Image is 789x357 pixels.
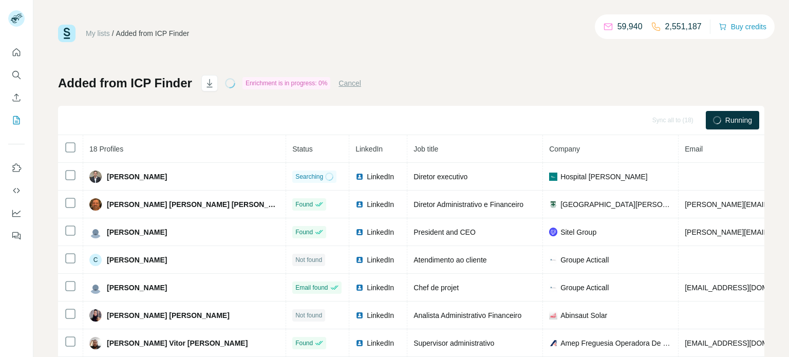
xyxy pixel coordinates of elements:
span: Found [295,200,313,209]
span: Atendimento ao cliente [414,256,486,264]
span: Abinsaut Solar [560,310,607,321]
span: [PERSON_NAME] [PERSON_NAME] [107,310,230,321]
p: 2,551,187 [665,21,702,33]
button: Feedback [8,227,25,245]
li: / [112,28,114,39]
button: Quick start [8,43,25,62]
img: Avatar [89,337,102,349]
span: Hospital [PERSON_NAME] [560,172,648,182]
span: Not found [295,255,322,265]
span: LinkedIn [367,199,394,210]
button: My lists [8,111,25,129]
span: [GEOGRAPHIC_DATA][PERSON_NAME] [GEOGRAPHIC_DATA] [560,199,672,210]
button: Enrich CSV [8,88,25,107]
span: Found [295,228,313,237]
span: Sitel Group [560,227,596,237]
img: Avatar [89,281,102,294]
img: LinkedIn logo [355,200,364,209]
span: Diretor executivo [414,173,467,181]
span: Running [725,115,752,125]
button: Use Surfe on LinkedIn [8,159,25,177]
span: Supervisor administrativo [414,339,494,347]
div: Enrichment is in progress: 0% [242,77,330,89]
span: Company [549,145,580,153]
span: LinkedIn [367,172,394,182]
span: LinkedIn [367,338,394,348]
span: [PERSON_NAME] Vitor [PERSON_NAME] [107,338,248,348]
span: [PERSON_NAME] [107,283,167,293]
img: company-logo [549,284,557,292]
span: Analista Administrativo Financeiro [414,311,521,320]
img: company-logo [549,228,557,236]
span: Job title [414,145,438,153]
span: Chef de projet [414,284,459,292]
button: Search [8,66,25,84]
img: company-logo [549,173,557,181]
div: Added from ICP Finder [116,28,190,39]
span: Amep Freguesia Operadora De Plano De Saude [560,338,672,348]
button: Cancel [339,78,361,88]
span: 18 Profiles [89,145,123,153]
img: Avatar [89,226,102,238]
span: Groupe Acticall [560,283,609,293]
span: Email found [295,283,328,292]
span: [PERSON_NAME] [PERSON_NAME] [PERSON_NAME] [107,199,279,210]
button: Dashboard [8,204,25,222]
img: Avatar [89,198,102,211]
img: Avatar [89,309,102,322]
img: LinkedIn logo [355,339,364,347]
span: LinkedIn [367,283,394,293]
span: Found [295,339,313,348]
img: company-logo [549,339,557,347]
span: Status [292,145,313,153]
img: LinkedIn logo [355,256,364,264]
img: LinkedIn logo [355,173,364,181]
span: President and CEO [414,228,476,236]
img: LinkedIn logo [355,284,364,292]
span: [PERSON_NAME] [107,172,167,182]
span: Searching [295,172,323,181]
span: LinkedIn [355,145,383,153]
span: Groupe Acticall [560,255,609,265]
span: LinkedIn [367,255,394,265]
h1: Added from ICP Finder [58,75,192,91]
span: [PERSON_NAME] [107,227,167,237]
img: company-logo [549,200,557,209]
img: Surfe Logo [58,25,76,42]
span: Not found [295,311,322,320]
span: [PERSON_NAME] [107,255,167,265]
button: Use Surfe API [8,181,25,200]
span: LinkedIn [367,227,394,237]
p: 59,940 [617,21,643,33]
span: Email [685,145,703,153]
img: company-logo [549,311,557,320]
img: LinkedIn logo [355,311,364,320]
img: Avatar [89,171,102,183]
span: LinkedIn [367,310,394,321]
button: Buy credits [719,20,766,34]
img: LinkedIn logo [355,228,364,236]
span: Diretor Administrativo e Financeiro [414,200,523,209]
div: C [89,254,102,266]
img: company-logo [549,256,557,264]
a: My lists [86,29,110,37]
